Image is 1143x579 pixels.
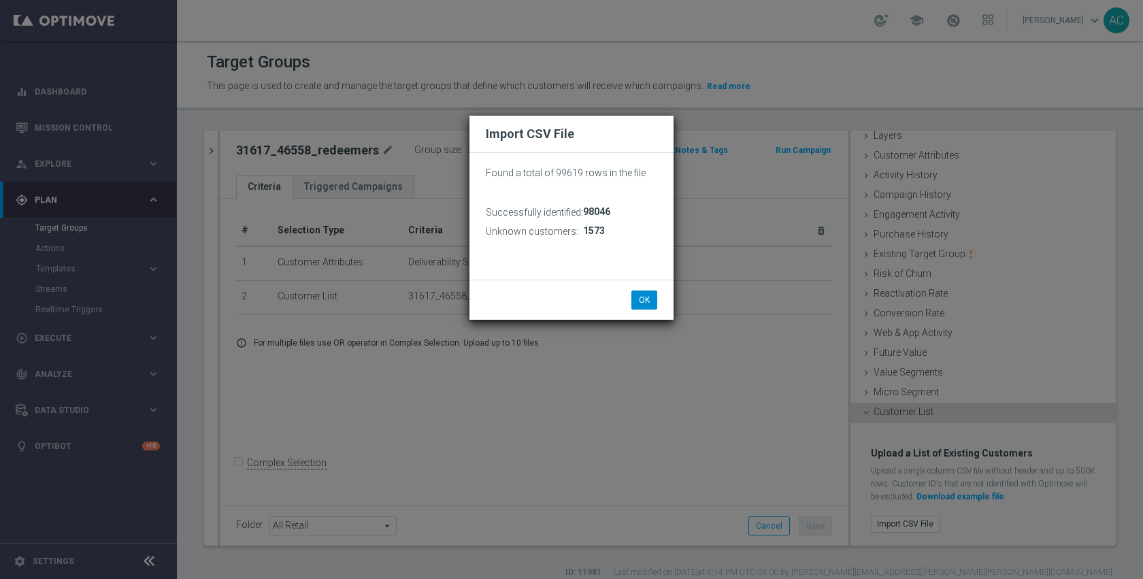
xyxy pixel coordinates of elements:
span: 1573 [583,225,605,237]
p: Found a total of 99619 rows in the file [486,167,657,179]
h2: Import CSV File [486,126,657,142]
button: OK [631,291,657,310]
h3: Successfully identified: [486,206,583,218]
span: 98046 [583,206,610,218]
h3: Unknown customers: [486,225,578,237]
